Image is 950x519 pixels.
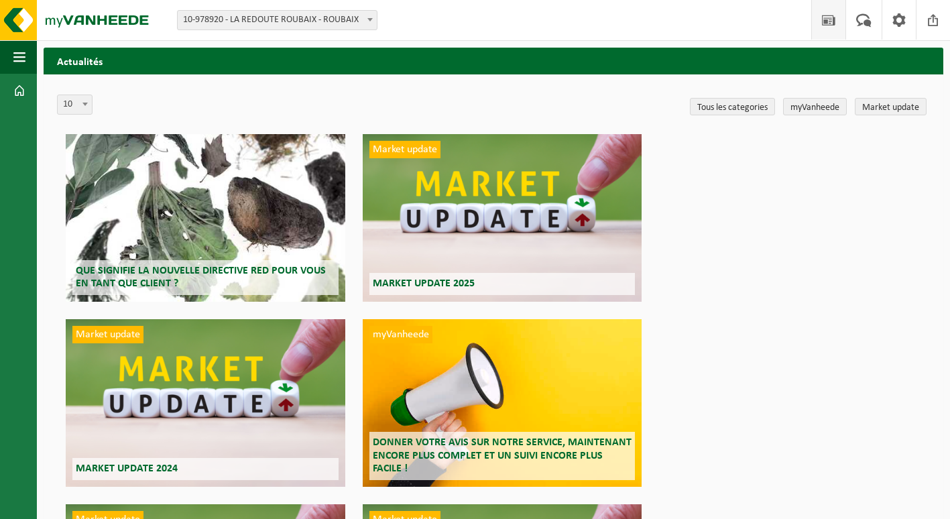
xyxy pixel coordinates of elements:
h2: Actualités [44,48,943,74]
a: myVanheede [783,98,847,115]
span: Que signifie la nouvelle directive RED pour vous en tant que client ? [76,266,326,289]
span: Market update 2025 [373,278,475,289]
a: Tous les categories [690,98,775,115]
a: Market update Market update 2024 [66,319,345,487]
span: 10-978920 - LA REDOUTE ROUBAIX - ROUBAIX [178,11,377,30]
span: myVanheede [369,326,432,343]
a: Market update Market update 2025 [363,134,642,302]
span: 10 [57,95,93,115]
span: Market update [72,326,143,343]
span: Donner votre avis sur notre service, maintenant encore plus complet et un suivi encore plus facile ! [373,437,632,473]
a: Que signifie la nouvelle directive RED pour vous en tant que client ? [66,134,345,302]
span: Market update 2024 [76,463,178,474]
span: 10-978920 - LA REDOUTE ROUBAIX - ROUBAIX [177,10,377,30]
span: 10 [58,95,92,114]
a: myVanheede Donner votre avis sur notre service, maintenant encore plus complet et un suivi encore... [363,319,642,487]
span: Market update [369,141,440,158]
a: Market update [855,98,927,115]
